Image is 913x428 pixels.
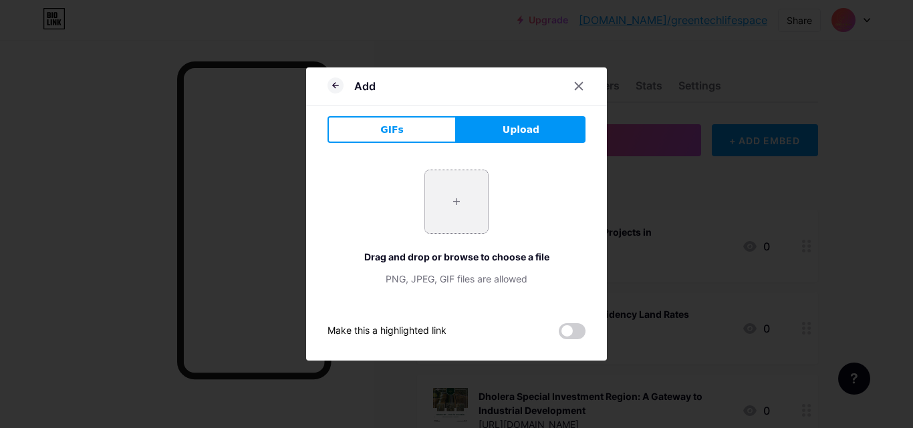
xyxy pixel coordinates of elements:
span: GIFs [380,123,404,137]
div: PNG, JPEG, GIF files are allowed [328,272,585,286]
div: Drag and drop or browse to choose a file [328,250,585,264]
span: Upload [503,123,539,137]
div: Add [354,78,376,94]
button: Upload [456,116,585,143]
div: Make this a highlighted link [328,323,446,339]
button: GIFs [328,116,456,143]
